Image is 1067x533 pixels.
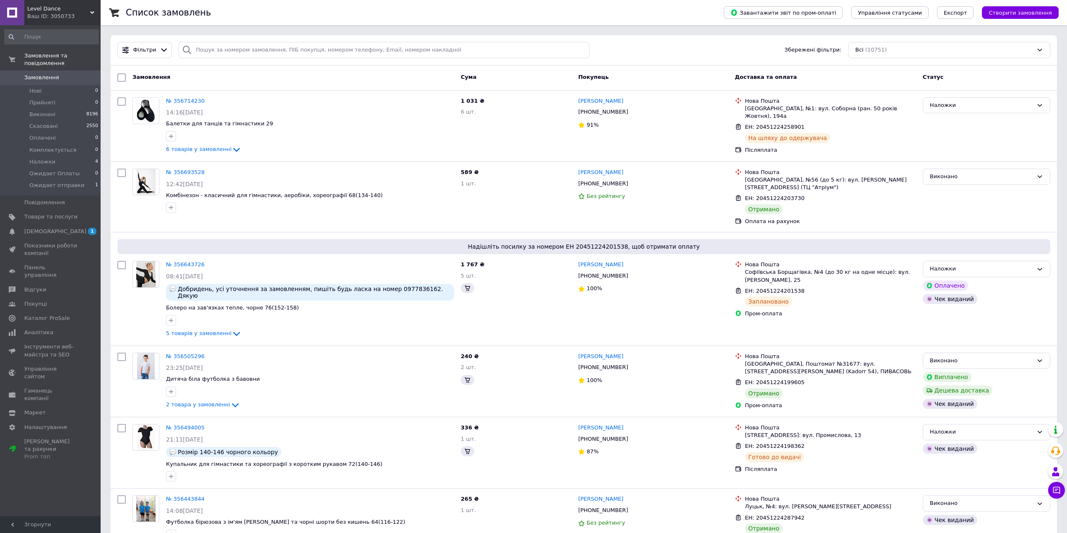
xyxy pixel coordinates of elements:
[974,9,1059,16] a: Створити замовлення
[578,495,623,503] a: [PERSON_NAME]
[930,428,1033,437] div: Наложки
[29,158,55,166] span: Наложки
[576,178,630,189] div: [PHONE_NUMBER]
[166,496,205,502] a: № 356443844
[136,496,156,522] img: Фото товару
[461,507,476,513] span: 1 шт.
[95,134,98,142] span: 0
[24,387,78,402] span: Гаманець компанії
[88,228,96,235] span: 1
[587,285,602,291] span: 100%
[29,134,56,142] span: Оплачені
[923,444,977,454] div: Чек виданий
[166,424,205,431] a: № 356494005
[930,101,1033,110] div: Наложки
[930,499,1033,508] div: Виконано
[461,273,476,279] span: 5 шт.
[578,74,609,80] span: Покупець
[166,376,260,382] a: Дитяча біла футболка з бавовни
[24,300,47,308] span: Покупці
[745,388,783,398] div: Отримано
[169,449,176,455] img: :speech_balloon:
[137,353,155,379] img: Фото товару
[24,438,78,461] span: [PERSON_NAME] та рахунки
[576,505,630,516] div: [PHONE_NUMBER]
[578,261,623,269] a: [PERSON_NAME]
[578,424,623,432] a: [PERSON_NAME]
[24,409,46,416] span: Маркет
[745,465,916,473] div: Післяплата
[724,6,843,19] button: Завантажити звіт по пром-оплаті
[745,353,916,360] div: Нова Пошта
[461,496,479,502] span: 265 ₴
[121,242,1047,251] span: Надішліть посилку за номером ЕН 20451224201538, щоб отримати оплату
[461,364,476,370] span: 2 шт.
[24,343,78,358] span: Інструменти веб-майстра та SEO
[745,146,916,154] div: Післяплата
[982,6,1059,19] button: Створити замовлення
[745,402,916,409] div: Пром-оплата
[930,356,1033,365] div: Виконано
[576,362,630,373] div: [PHONE_NUMBER]
[745,424,916,432] div: Нова Пошта
[461,180,476,187] span: 1 шт.
[132,74,170,80] span: Замовлення
[86,122,98,130] span: 2550
[126,8,211,18] h1: Список замовлень
[24,453,78,460] div: Prom топ
[745,443,805,449] span: ЕН: 20451224198362
[923,385,992,395] div: Дешева доставка
[166,364,203,371] span: 23:25[DATE]
[587,122,599,128] span: 91%
[179,42,589,58] input: Пошук за номером замовлення, ПІБ покупця, номером телефону, Email, номером накладної
[745,296,792,307] div: Заплановано
[29,87,42,95] span: Нові
[166,330,241,336] a: 5 товарів у замовленні
[745,105,916,120] div: [GEOGRAPHIC_DATA], №1: вул. Соборна (ран. 50 років Жовтня), 194а
[1048,482,1065,499] button: Чат з покупцем
[29,111,55,118] span: Виконані
[576,434,630,445] div: [PHONE_NUMBER]
[137,424,155,450] img: Фото товару
[95,99,98,107] span: 0
[461,436,476,442] span: 1 шт.
[27,13,101,20] div: Ваш ID: 3050733
[166,304,299,311] span: Болеро на зав'язках тепле, чорне 76(152-158)
[24,52,101,67] span: Замовлення та повідомлення
[745,218,916,225] div: Оплата на рахунок
[169,286,176,292] img: :speech_balloon:
[587,193,625,199] span: Без рейтингу
[923,281,968,291] div: Оплачено
[461,424,479,431] span: 336 ₴
[578,97,623,105] a: [PERSON_NAME]
[24,74,59,81] span: Замовлення
[730,9,836,16] span: Завантажити звіт по пром-оплаті
[745,204,783,214] div: Отримано
[745,452,805,462] div: Готово до видачі
[166,169,205,175] a: № 356693528
[24,264,78,279] span: Панель управління
[166,519,405,525] span: Футболка бірюзова з ім'ям [PERSON_NAME] та чорні шорти без кишень 64(116-122)
[745,124,805,130] span: ЕН: 20451224258901
[745,195,805,201] span: ЕН: 20451224203730
[136,169,156,195] img: Фото товару
[29,146,76,154] span: Комплектується
[865,47,887,53] span: (10751)
[133,46,156,54] span: Фільтри
[576,270,630,281] div: [PHONE_NUMBER]
[95,146,98,154] span: 0
[24,213,78,221] span: Товари та послуги
[735,74,797,80] span: Доставка та оплата
[923,294,977,304] div: Чек виданий
[166,109,203,116] span: 14:16[DATE]
[27,5,90,13] span: Level Dance
[166,261,205,268] a: № 356643726
[24,365,78,380] span: Управління сайтом
[86,111,98,118] span: 8196
[745,97,916,105] div: Нова Пошта
[578,353,623,361] a: [PERSON_NAME]
[745,360,916,375] div: [GEOGRAPHIC_DATA], Поштомат №31677: вул. [STREET_ADDRESS][PERSON_NAME] (Kadorr 54), ПИВАСОВЬ
[587,448,599,455] span: 87%
[166,401,240,408] a: 2 товара у замовленні
[944,10,967,16] span: Експорт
